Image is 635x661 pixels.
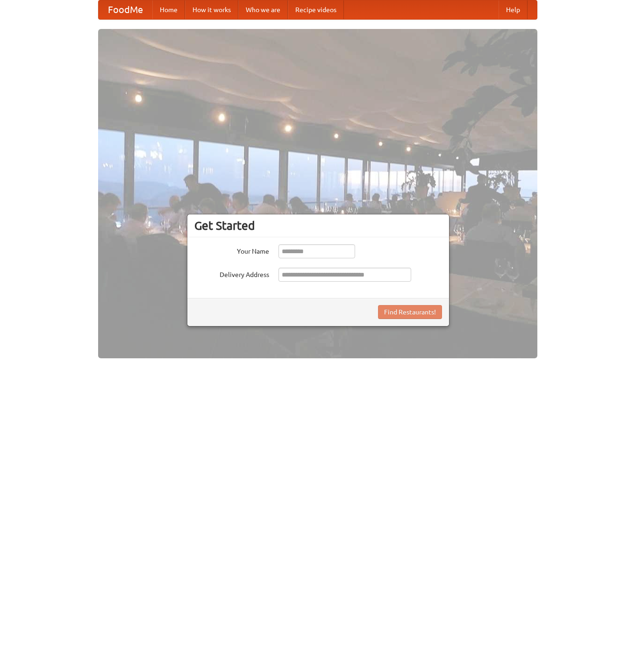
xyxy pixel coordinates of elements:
[194,244,269,256] label: Your Name
[499,0,528,19] a: Help
[238,0,288,19] a: Who we are
[185,0,238,19] a: How it works
[99,0,152,19] a: FoodMe
[152,0,185,19] a: Home
[288,0,344,19] a: Recipe videos
[378,305,442,319] button: Find Restaurants!
[194,219,442,233] h3: Get Started
[194,268,269,279] label: Delivery Address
